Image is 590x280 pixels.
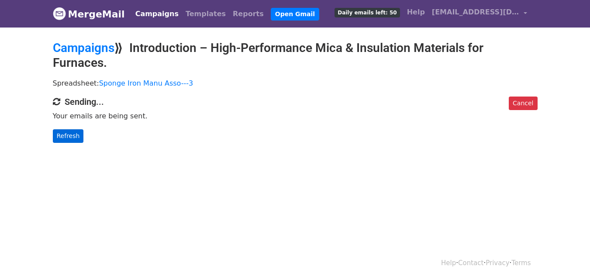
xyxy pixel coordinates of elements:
[53,41,114,55] a: Campaigns
[486,259,509,267] a: Privacy
[458,259,483,267] a: Contact
[53,5,125,23] a: MergeMail
[53,129,84,143] a: Refresh
[182,5,229,23] a: Templates
[99,79,193,87] a: Sponge Iron Manu Asso---3
[53,79,538,88] p: Spreadsheet:
[509,97,537,110] a: Cancel
[428,3,531,24] a: [EMAIL_ADDRESS][DOMAIN_NAME]
[132,5,182,23] a: Campaigns
[432,7,519,17] span: [EMAIL_ADDRESS][DOMAIN_NAME]
[404,3,428,21] a: Help
[511,259,531,267] a: Terms
[229,5,267,23] a: Reports
[53,41,538,70] h2: ⟫ Introduction – High-Performance Mica & Insulation Materials for Furnaces.
[53,97,538,107] h4: Sending...
[441,259,456,267] a: Help
[53,111,538,121] p: Your emails are being sent.
[271,8,319,21] a: Open Gmail
[546,238,590,280] iframe: Chat Widget
[335,8,400,17] span: Daily emails left: 50
[331,3,403,21] a: Daily emails left: 50
[53,7,66,20] img: MergeMail logo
